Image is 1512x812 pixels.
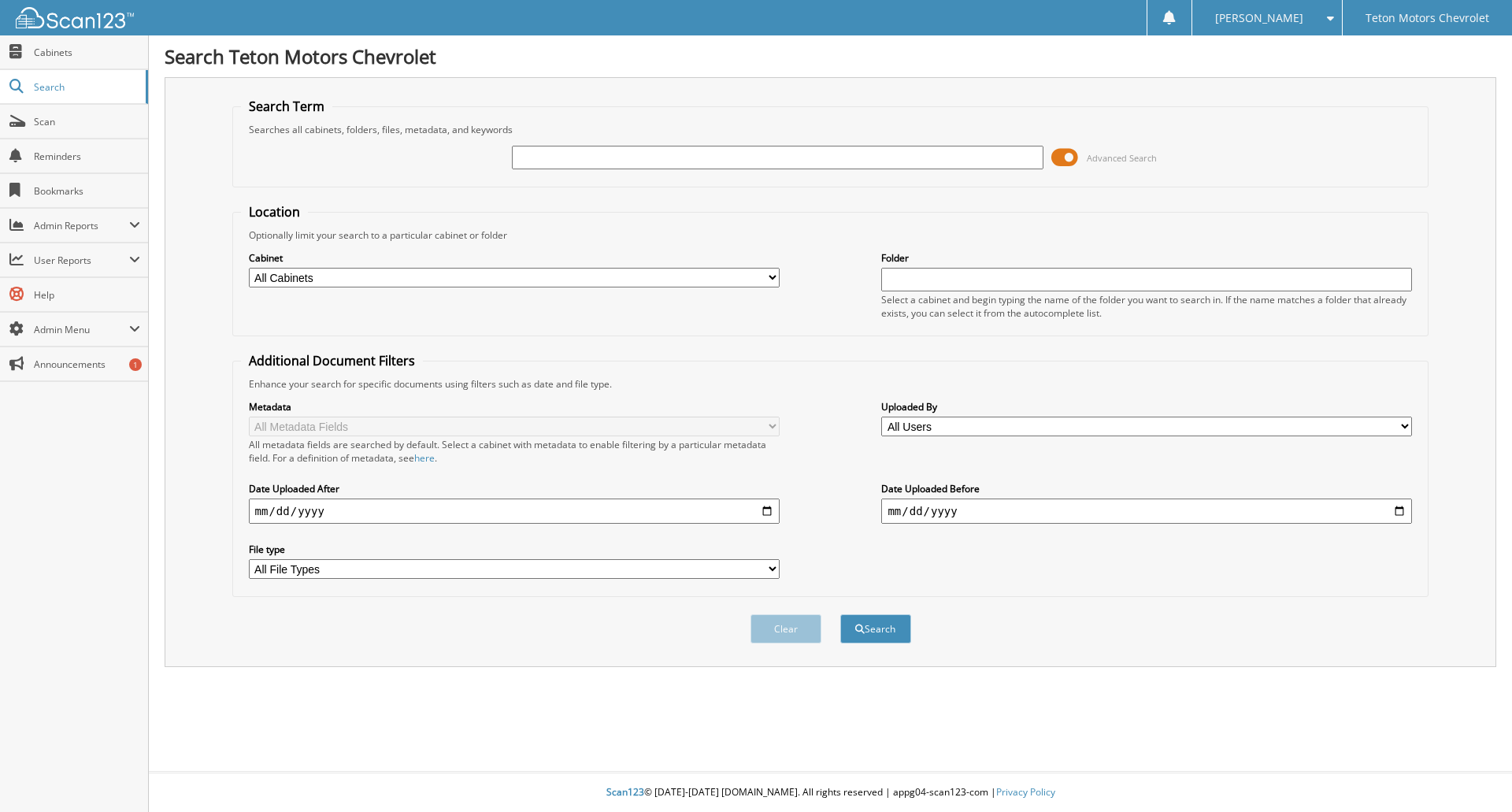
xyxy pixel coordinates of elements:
[881,482,1412,495] label: Date Uploaded Before
[249,400,780,413] label: Metadata
[16,7,134,28] img: scan123-logo-white.svg
[34,219,129,232] span: Admin Reports
[34,46,140,59] span: Cabinets
[881,293,1412,320] div: Select a cabinet and begin typing the name of the folder you want to search in. If the name match...
[881,400,1412,413] label: Uploaded By
[241,352,423,369] legend: Additional Document Filters
[840,614,911,643] button: Search
[249,482,780,495] label: Date Uploaded After
[34,254,129,267] span: User Reports
[165,43,1496,69] h1: Search Teton Motors Chevrolet
[1433,736,1512,812] iframe: Chat Widget
[996,785,1055,799] a: Privacy Policy
[881,499,1412,524] input: end
[241,228,1421,242] div: Optionally limit your search to a particular cabinet or folder
[149,773,1512,812] div: © [DATE]-[DATE] [DOMAIN_NAME]. All rights reserved | appg04-scan123-com |
[34,115,140,128] span: Scan
[881,251,1412,265] label: Folder
[249,543,780,556] label: File type
[1215,13,1303,23] span: [PERSON_NAME]
[249,251,780,265] label: Cabinet
[34,288,140,302] span: Help
[249,499,780,524] input: start
[241,98,332,115] legend: Search Term
[241,377,1421,391] div: Enhance your search for specific documents using filters such as date and file type.
[1366,13,1489,23] span: Teton Motors Chevrolet
[34,358,140,371] span: Announcements
[1087,152,1157,164] span: Advanced Search
[34,184,140,198] span: Bookmarks
[241,203,308,221] legend: Location
[241,123,1421,136] div: Searches all cabinets, folders, files, metadata, and keywords
[249,438,780,465] div: All metadata fields are searched by default. Select a cabinet with metadata to enable filtering b...
[606,785,644,799] span: Scan123
[414,451,435,465] a: here
[129,358,142,371] div: 1
[34,150,140,163] span: Reminders
[34,80,138,94] span: Search
[34,323,129,336] span: Admin Menu
[750,614,821,643] button: Clear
